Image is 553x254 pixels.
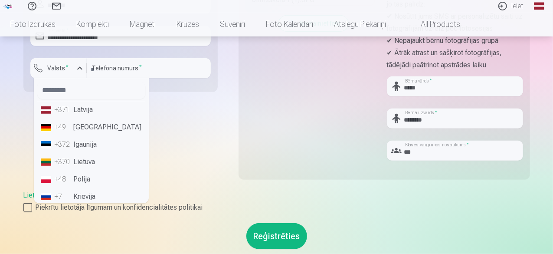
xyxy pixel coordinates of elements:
[37,101,145,119] li: Latvija
[387,35,523,47] p: ✔ Nepajaukt bērnu fotogrāfijas grupā
[30,58,87,78] button: Valsts*
[209,12,255,36] a: Suvenīri
[246,223,307,249] button: Reģistrēties
[387,47,523,71] p: ✔ Ātrāk atrast un sašķirot fotogrāfijas, tādējādi paātrinot apstrādes laiku
[55,105,72,115] div: +371
[23,191,79,199] a: Lietošanas līgums
[255,12,324,36] a: Foto kalendāri
[55,174,72,185] div: +48
[44,64,72,73] label: Valsts
[30,78,87,85] div: Lauks ir obligāts
[324,12,396,36] a: Atslēgu piekariņi
[396,12,471,36] a: All products
[37,119,145,136] li: [GEOGRAPHIC_DATA]
[55,139,72,150] div: +372
[55,122,72,132] div: +49
[119,12,166,36] a: Magnēti
[37,153,145,171] li: Lietuva
[55,157,72,167] div: +370
[37,171,145,188] li: Polija
[23,190,530,213] div: ,
[37,136,145,153] li: Igaunija
[23,202,530,213] label: Piekrītu lietotāja līgumam un konfidencialitātes politikai
[166,12,209,36] a: Krūzes
[37,188,145,205] li: Krievija
[3,3,13,9] img: /fa1
[55,191,72,202] div: +7
[66,12,119,36] a: Komplekti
